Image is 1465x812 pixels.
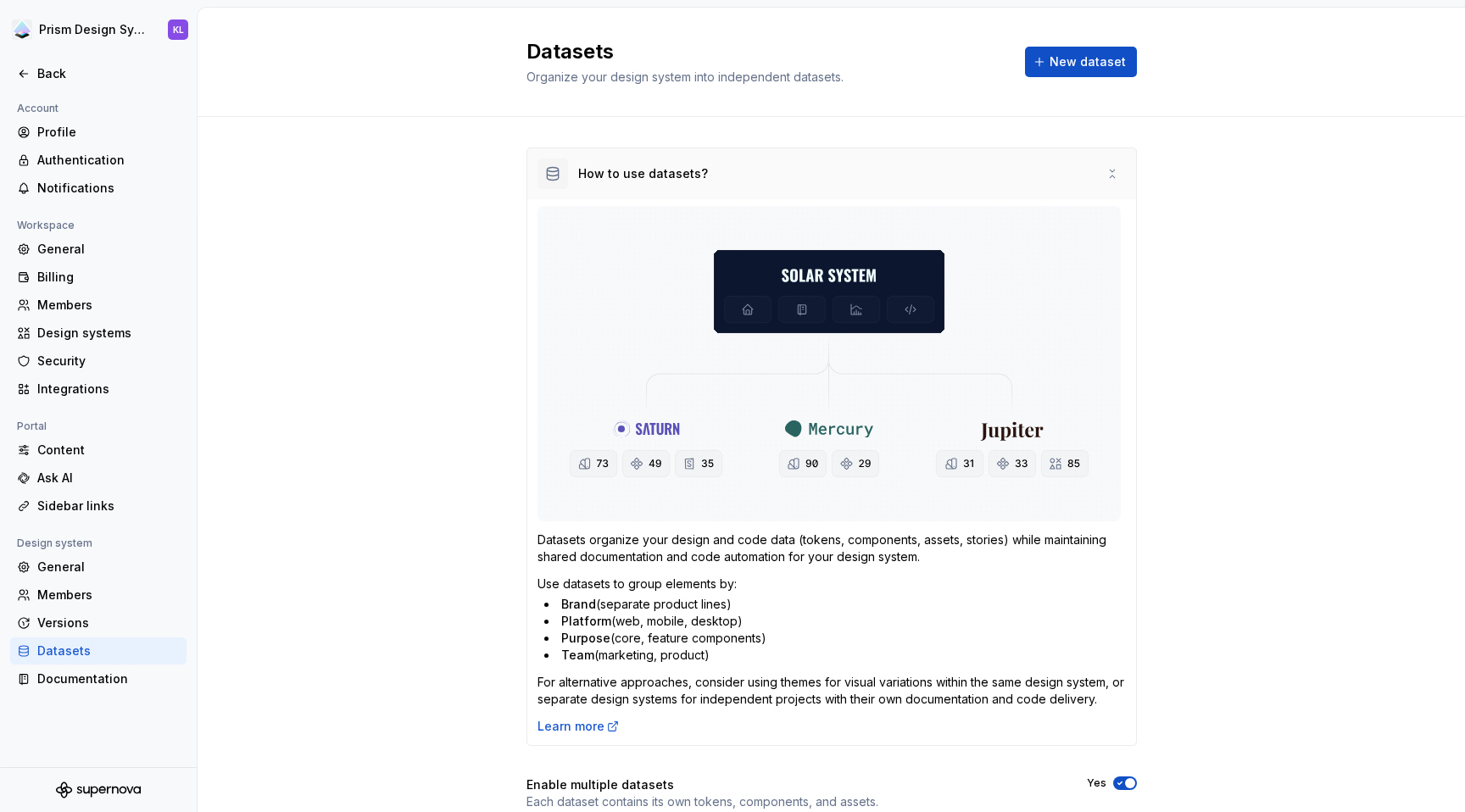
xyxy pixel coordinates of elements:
[37,670,180,687] div: Documentation
[526,38,1005,65] h2: Datasets
[10,320,187,347] a: Design systems
[37,241,180,258] div: General
[37,353,180,370] div: Security
[526,776,674,793] h4: Enable multiple datasets
[544,613,1126,630] li: (web, mobile, desktop)
[37,615,180,631] div: Versions
[10,236,187,263] a: General
[538,718,620,735] a: Learn more
[37,498,180,514] div: Sidebar links
[10,637,187,665] a: Datasets
[10,60,187,87] a: Back
[10,553,187,581] a: General
[37,587,180,603] div: Members
[561,631,610,645] span: Purpose
[544,596,1126,613] li: (separate product lines)
[10,464,187,492] a: Ask AI
[56,781,141,798] svg: Supernova Logo
[3,11,193,48] button: Prism Design SystemKL
[1050,53,1126,70] span: New dataset
[544,630,1126,647] li: (core, feature components)
[37,152,180,169] div: Authentication
[561,648,594,662] span: Team
[561,614,611,628] span: Platform
[10,533,99,553] div: Design system
[10,119,187,146] a: Profile
[10,215,81,236] div: Workspace
[10,292,187,319] a: Members
[10,175,187,202] a: Notifications
[10,665,187,692] a: Documentation
[37,442,180,459] div: Content
[173,23,184,36] div: KL
[37,325,180,342] div: Design systems
[561,597,596,611] span: Brand
[37,297,180,314] div: Members
[538,531,1126,565] p: Datasets organize your design and code data (tokens, components, assets, stories) while maintaini...
[10,147,187,174] a: Authentication
[37,65,180,82] div: Back
[10,609,187,637] a: Versions
[578,165,708,182] div: How to use datasets?
[10,264,187,291] a: Billing
[37,180,180,197] div: Notifications
[1025,47,1137,77] button: New dataset
[10,98,65,119] div: Account
[10,348,187,375] a: Security
[37,642,180,659] div: Datasets
[37,381,180,398] div: Integrations
[526,70,844,84] span: Organize your design system into independent datasets.
[37,559,180,576] div: General
[37,124,180,141] div: Profile
[526,793,878,810] p: Each dataset contains its own tokens, components, and assets.
[1087,776,1106,790] label: Yes
[10,416,53,437] div: Portal
[538,674,1126,708] p: For alternative approaches, consider using themes for visual variations within the same design sy...
[39,21,148,38] div: Prism Design System
[37,470,180,487] div: Ask AI
[37,269,180,286] div: Billing
[538,576,1126,592] p: Use datasets to group elements by:
[544,647,1126,664] li: (marketing, product)
[10,375,187,403] a: Integrations
[10,437,187,464] a: Content
[12,19,32,40] img: 106765b7-6fc4-4b5d-8be0-32f944830029.png
[10,492,187,520] a: Sidebar links
[10,581,187,609] a: Members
